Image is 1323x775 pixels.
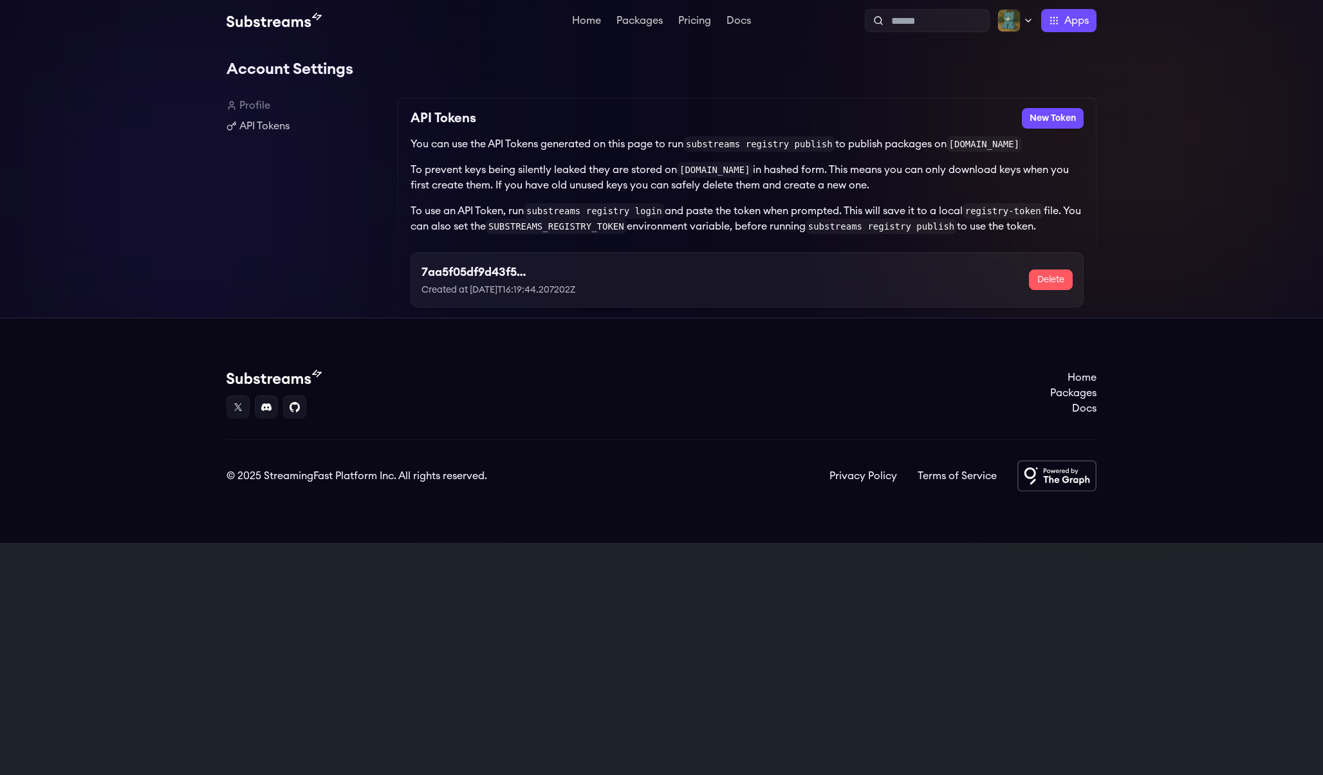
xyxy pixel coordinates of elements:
[829,468,897,484] a: Privacy Policy
[1029,269,1073,290] button: Delete
[411,136,1084,152] p: You can use the API Tokens generated on this page to run to publish packages on
[1050,370,1096,385] a: Home
[227,468,487,484] div: © 2025 StreamingFast Platform Inc. All rights reserved.
[1064,13,1089,28] span: Apps
[421,263,526,281] h3: 7aa5f05df9d43f5b4d30f81bba464e0e
[411,108,476,129] h2: API Tokens
[676,15,714,28] a: Pricing
[1017,460,1096,491] img: Powered by The Graph
[806,219,958,234] code: substreams registry publish
[947,136,1022,152] code: [DOMAIN_NAME]
[918,468,997,484] a: Terms of Service
[421,284,631,296] p: Created at [DATE]T16:19:44.207202Z
[411,162,1084,193] p: To prevent keys being silently leaked they are stored on in hashed form. This means you can only ...
[569,15,604,28] a: Home
[486,219,627,234] code: SUBSTREAMS_REGISTRY_TOKEN
[227,98,387,113] a: Profile
[411,203,1084,234] p: To use an API Token, run and paste the token when prompted. This will save it to a local file. Yo...
[227,57,1096,82] h1: Account Settings
[963,203,1044,219] code: registry-token
[683,136,835,152] code: substreams registry publish
[997,9,1021,32] img: Profile
[1050,401,1096,416] a: Docs
[1050,385,1096,401] a: Packages
[524,203,665,219] code: substreams registry login
[1022,108,1084,129] button: New Token
[227,118,387,134] a: API Tokens
[227,13,322,28] img: Substream's logo
[227,370,322,385] img: Substream's logo
[724,15,754,28] a: Docs
[677,162,753,178] code: [DOMAIN_NAME]
[614,15,665,28] a: Packages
